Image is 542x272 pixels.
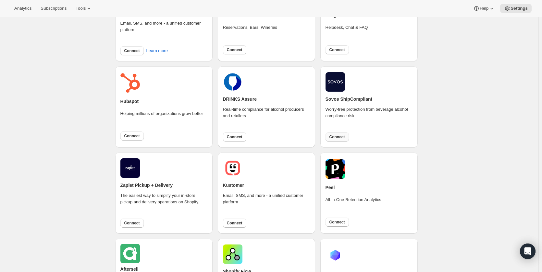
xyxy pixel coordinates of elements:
span: Learn more [146,48,168,54]
div: Email, SMS, and more - a unified customer platform [223,192,310,214]
button: Connect [223,45,246,54]
button: Help [469,4,499,13]
div: Helpdesk, Chat & FAQ [326,24,368,40]
button: Connect [223,132,246,142]
img: hubspot.png [120,73,140,93]
span: Connect [227,47,242,52]
button: Connect [120,131,144,141]
button: Tools [72,4,96,13]
span: Tools [76,6,86,11]
span: Help [480,6,488,11]
button: Analytics [10,4,35,13]
h2: Hubspot [120,98,139,105]
div: Worry-free protection from beverage alcohol compliance risk [326,106,413,128]
div: Helping millions of organizations grow better [120,110,203,126]
h2: Zapiet Pickup + Delivery [120,182,173,188]
div: The easiest way to simplify your in-store pickup and delivery operations on Shopify. [120,192,207,214]
h2: Kustomer [223,182,244,188]
span: Connect [227,221,242,226]
span: Connect [329,134,345,140]
h2: Peel [326,184,335,191]
img: shipcompliant.png [326,72,345,92]
img: zapiet.jpg [120,158,140,178]
div: Open Intercom Messenger [520,244,536,259]
button: Connect [223,219,246,228]
span: Connect [124,48,140,53]
span: Analytics [14,6,31,11]
h2: DRINKS Assure [223,96,257,102]
div: Reservations, Bars, Wineries [223,24,277,40]
img: drinks.png [223,72,242,92]
button: Learn more [142,46,172,56]
span: Connect [227,134,242,140]
img: shopifyflow.png [223,244,242,264]
span: Connect [329,220,345,225]
button: Connect [326,132,349,142]
button: Settings [500,4,532,13]
button: Connect [120,46,144,55]
button: Connect [120,219,144,228]
img: peel.png [326,159,345,179]
button: Subscriptions [37,4,70,13]
div: Real-time compliance for alcohol producers and retailers [223,106,310,128]
button: Connect [326,218,349,227]
span: Subscriptions [41,6,67,11]
span: Connect [124,133,140,139]
div: Email, SMS, and more - a unified customer platform [120,20,207,42]
button: Connect [326,45,349,54]
span: Connect [329,47,345,52]
img: alloyautomation.png [326,245,345,265]
img: aftersell.png [120,244,140,263]
h2: Sovos ShipCompliant [326,96,373,102]
div: All-in-One Retention Analytics [326,197,381,212]
span: Settings [511,6,528,11]
span: Connect [124,221,140,226]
